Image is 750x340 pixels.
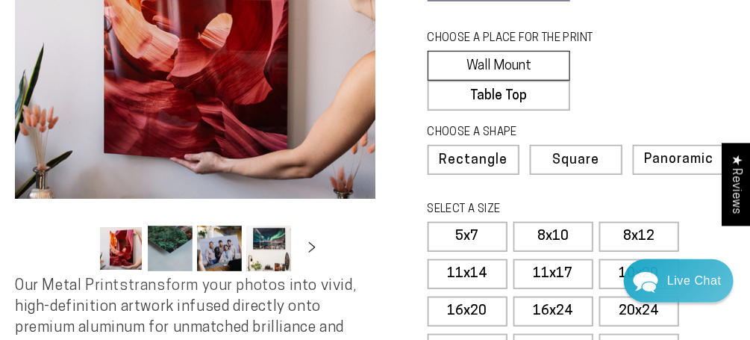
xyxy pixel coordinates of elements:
div: Click to open Judge.me floating reviews tab [722,143,750,226]
legend: SELECT A SIZE [428,202,607,218]
legend: CHOOSE A PLACE FOR THE PRINT [428,31,607,47]
button: Slide left [61,232,94,265]
legend: CHOOSE A SHAPE [428,125,607,141]
button: Slide right [296,232,328,265]
button: Load image 4 in gallery view [246,226,291,271]
div: Contact Us Directly [667,259,722,303]
label: 5x7 [428,222,507,252]
span: Rectangle [439,154,507,167]
div: Chat widget toggle [624,259,734,303]
span: Square [553,154,600,167]
label: Wall Mount [428,51,571,81]
button: Load image 3 in gallery view [197,226,242,271]
label: 16x24 [513,297,593,327]
label: 16x20 [428,297,507,327]
button: Load image 2 in gallery view [148,226,193,271]
span: Panoramic [645,152,714,167]
label: 11x17 [513,259,593,289]
label: 11x14 [428,259,507,289]
label: 10x20 [599,259,679,289]
button: Load image 1 in gallery view [99,226,143,271]
label: Table Top [428,81,571,111]
label: 8x12 [599,222,679,252]
label: 20x24 [599,297,679,327]
label: 8x10 [513,222,593,252]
